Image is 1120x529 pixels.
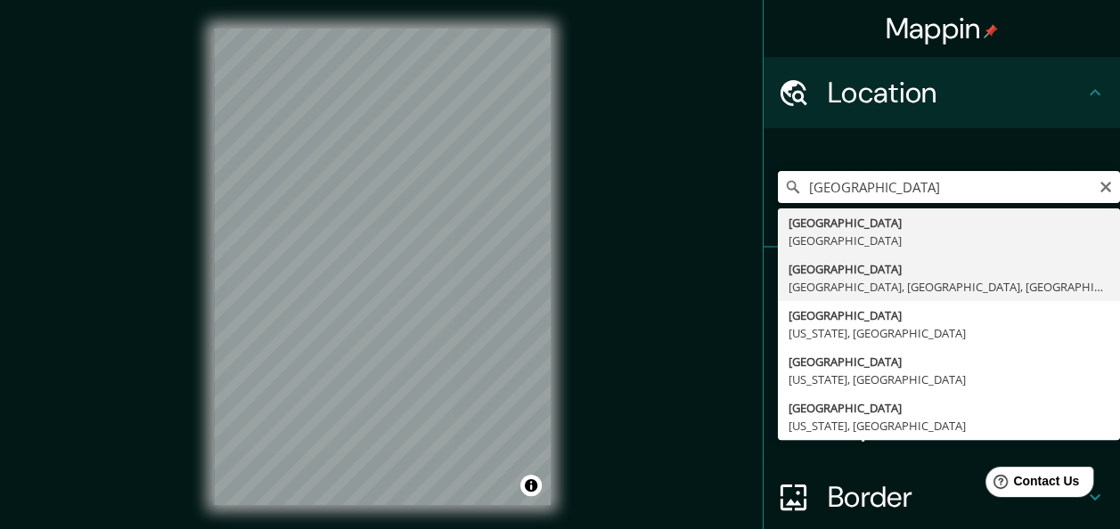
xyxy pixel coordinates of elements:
canvas: Map [214,28,551,505]
div: [US_STATE], [GEOGRAPHIC_DATA] [789,324,1109,342]
div: Location [764,57,1120,128]
div: [GEOGRAPHIC_DATA] [789,306,1109,324]
img: pin-icon.png [984,24,998,38]
div: [GEOGRAPHIC_DATA] [789,232,1109,249]
iframe: Help widget launcher [961,460,1100,509]
div: [US_STATE], [GEOGRAPHIC_DATA] [789,370,1109,388]
h4: Border [828,479,1084,515]
input: Pick your city or area [778,171,1120,203]
div: Layout [764,390,1120,461]
div: [GEOGRAPHIC_DATA] [789,214,1109,232]
div: Style [764,319,1120,390]
button: Toggle attribution [520,475,542,496]
div: Pins [764,248,1120,319]
button: Clear [1099,177,1113,194]
h4: Mappin [886,11,999,46]
div: [US_STATE], [GEOGRAPHIC_DATA] [789,417,1109,435]
div: [GEOGRAPHIC_DATA] [789,399,1109,417]
div: [GEOGRAPHIC_DATA] [789,353,1109,370]
h4: Location [828,75,1084,110]
div: [GEOGRAPHIC_DATA], [GEOGRAPHIC_DATA], [GEOGRAPHIC_DATA] [789,278,1109,296]
div: [GEOGRAPHIC_DATA] [789,260,1109,278]
h4: Layout [828,408,1084,444]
